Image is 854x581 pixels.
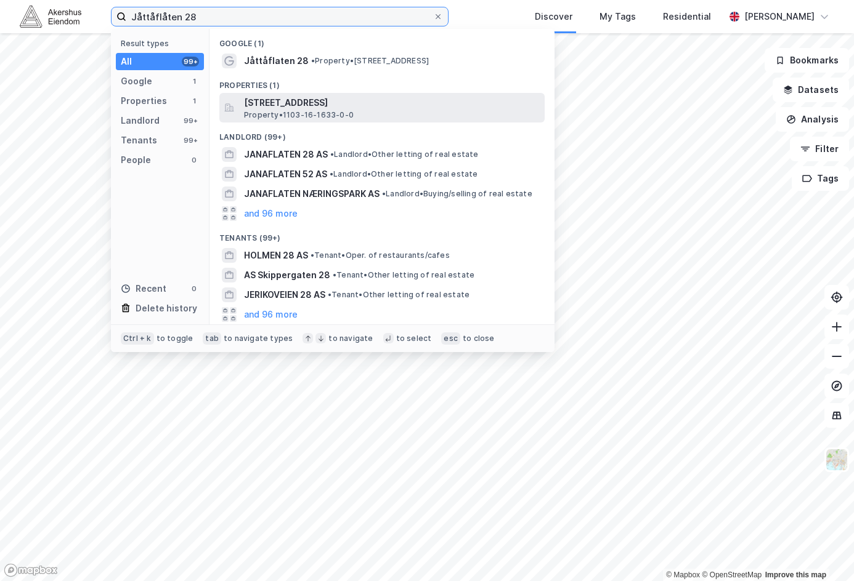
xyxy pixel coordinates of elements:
span: Jåttåflaten 28 [244,54,309,68]
div: Residential [663,9,711,24]
div: Recent [121,281,166,296]
button: Analysis [776,107,849,132]
div: Tenants (99+) [209,223,555,246]
div: [PERSON_NAME] [744,9,815,24]
div: Properties (1) [209,71,555,93]
div: Properties [121,94,167,108]
div: My Tags [600,9,636,24]
button: and 96 more [244,307,298,322]
div: Kontrollprogram for chat [792,522,854,581]
div: Landlord [121,113,160,128]
span: Landlord • Buying/selling of real estate [382,189,532,199]
button: Filter [790,137,849,161]
span: Landlord • Other letting of real estate [330,169,478,179]
div: esc [441,332,460,345]
iframe: Chat Widget [792,522,854,581]
div: Landlord (99+) [209,122,555,145]
div: Result types [121,39,204,48]
span: • [330,169,333,178]
div: Google (1) [209,29,555,51]
span: Tenant • Other letting of real estate [328,290,470,300]
input: Search by address, cadastre, landlords, tenants or people [126,7,433,26]
div: tab [203,332,221,345]
div: Google [121,74,152,89]
span: Property • [STREET_ADDRESS] [311,56,429,66]
span: HOLMEN 28 AS [244,248,308,263]
span: • [328,290,331,299]
div: Discover [535,9,572,24]
span: Tenant • Other letting of real estate [333,270,474,280]
span: Tenant • Oper. of restaurants/cafes [311,250,450,260]
img: Z [825,448,848,471]
span: JANAFLATEN 52 AS [244,167,327,182]
div: to toggle [157,334,193,343]
div: Delete history [136,301,197,316]
a: Mapbox [666,571,700,579]
div: All [121,54,132,69]
div: to close [463,334,495,343]
span: • [382,189,386,198]
div: 1 [189,96,199,106]
div: 0 [189,155,199,165]
span: • [333,270,336,279]
span: [STREET_ADDRESS] [244,95,540,110]
span: • [311,56,315,65]
div: 99+ [182,135,199,145]
div: 99+ [182,116,199,126]
img: akershus-eiendom-logo.9091f326c980b4bce74ccdd9f866810c.svg [20,6,81,27]
div: 0 [189,284,199,294]
div: Ctrl + k [121,332,154,345]
span: Property • 1103-16-1633-0-0 [244,110,354,120]
button: Datasets [773,78,849,102]
div: Tenants [121,133,157,148]
div: to select [396,334,432,343]
span: JANAFLATEN NÆRINGSPARK AS [244,186,380,201]
span: JERIKOVEIEN 28 AS [244,287,325,302]
span: Landlord • Other letting of real estate [330,150,479,159]
button: Bookmarks [765,48,849,73]
span: AS Skippergaten 28 [244,268,330,282]
div: to navigate types [224,334,293,343]
div: to navigate [328,334,373,343]
button: and 96 more [244,206,298,221]
div: 1 [189,76,199,86]
span: JANAFLATEN 28 AS [244,147,328,162]
a: Improve this map [765,571,826,579]
button: Tags [792,166,849,191]
div: 99+ [182,57,199,66]
div: People [121,153,151,167]
a: Mapbox homepage [4,563,58,577]
a: OpenStreetMap [702,571,762,579]
span: • [330,150,334,159]
span: • [311,250,314,260]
